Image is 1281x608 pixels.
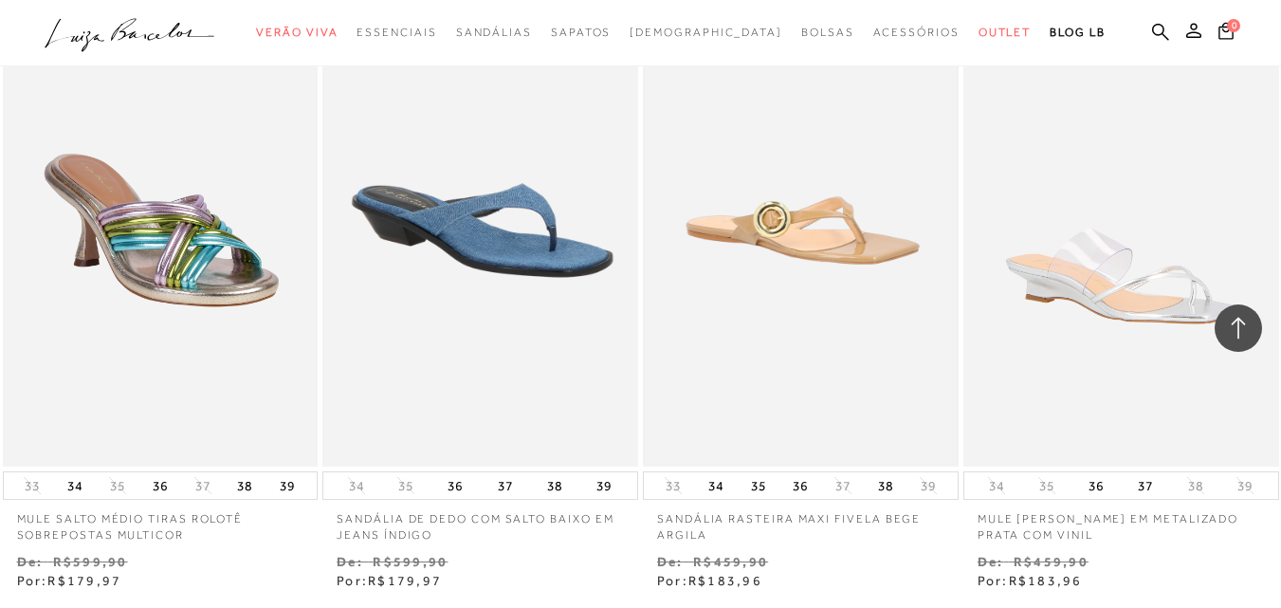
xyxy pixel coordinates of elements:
a: Mule salto médio tiras rolotê sobrepostas multicor [3,500,319,544]
span: R$179,97 [368,573,442,588]
small: R$599,90 [53,554,128,569]
button: 39 [274,472,301,499]
span: R$183,96 [688,573,762,588]
button: 36 [1083,472,1109,499]
a: categoryNavScreenReaderText [551,15,611,50]
button: 35 [1034,477,1060,495]
span: Outlet [979,26,1032,39]
a: categoryNavScreenReaderText [979,15,1032,50]
span: Sandálias [456,26,532,39]
a: categoryNavScreenReaderText [873,15,960,50]
button: 37 [830,477,856,495]
button: 34 [983,477,1010,495]
button: 34 [703,472,729,499]
small: De: [337,554,363,569]
a: categoryNavScreenReaderText [256,15,338,50]
span: Bolsas [801,26,854,39]
span: Por: [657,573,762,588]
button: 39 [915,477,942,495]
small: R$599,90 [373,554,448,569]
button: 37 [492,472,519,499]
span: [DEMOGRAPHIC_DATA] [630,26,782,39]
a: SANDÁLIA DE DEDO COM SALTO BAIXO EM JEANS ÍNDIGO [322,500,638,544]
button: 37 [190,477,216,495]
button: 34 [343,477,370,495]
button: 36 [787,472,814,499]
button: 39 [591,472,617,499]
button: 35 [745,472,772,499]
button: 33 [19,477,46,495]
button: 36 [147,472,174,499]
span: R$179,97 [47,573,121,588]
a: BLOG LB [1050,15,1105,50]
button: 33 [660,477,686,495]
span: Por: [337,573,442,588]
span: Verão Viva [256,26,338,39]
button: 34 [62,472,88,499]
button: 39 [1232,477,1258,495]
span: Por: [978,573,1083,588]
span: BLOG LB [1050,26,1105,39]
small: De: [17,554,44,569]
small: De: [657,554,684,569]
span: Acessórios [873,26,960,39]
button: 35 [393,477,419,495]
button: 38 [541,472,568,499]
a: MULE [PERSON_NAME] EM METALIZADO PRATA COM VINIL [963,500,1279,544]
span: 0 [1227,19,1240,32]
button: 36 [442,472,468,499]
button: 35 [104,477,131,495]
a: noSubCategoriesText [630,15,782,50]
small: De: [978,554,1004,569]
button: 37 [1132,472,1159,499]
span: Por: [17,573,122,588]
a: categoryNavScreenReaderText [456,15,532,50]
button: 38 [231,472,258,499]
a: categoryNavScreenReaderText [357,15,436,50]
button: 38 [872,472,899,499]
a: categoryNavScreenReaderText [801,15,854,50]
small: R$459,90 [693,554,768,569]
button: 0 [1213,21,1239,46]
a: SANDÁLIA RASTEIRA MAXI FIVELA BEGE ARGILA [643,500,959,544]
span: Sapatos [551,26,611,39]
span: Essenciais [357,26,436,39]
span: R$183,96 [1009,573,1083,588]
small: R$459,90 [1014,554,1089,569]
button: 38 [1182,477,1209,495]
